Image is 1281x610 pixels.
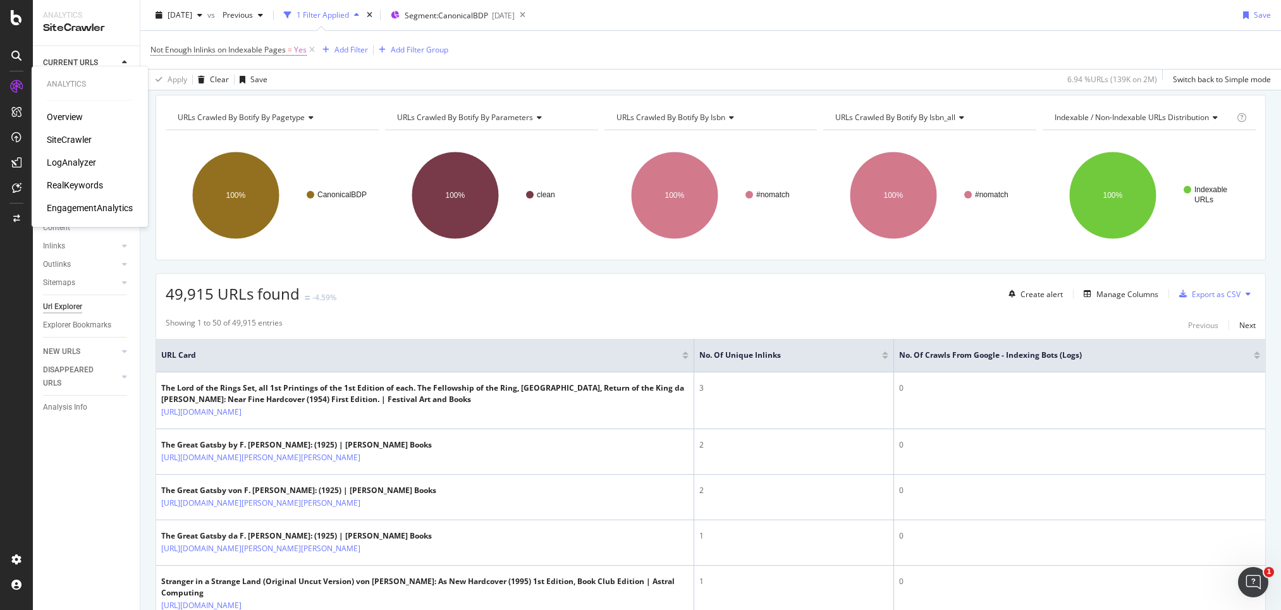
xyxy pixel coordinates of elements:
[47,179,103,192] a: RealKeywords
[699,439,888,451] div: 2
[218,5,268,25] button: Previous
[43,258,71,271] div: Outlinks
[166,317,283,332] div: Showing 1 to 50 of 49,915 entries
[1238,567,1268,597] iframe: Intercom live chat
[43,56,98,70] div: CURRENT URLS
[1067,74,1157,85] div: 6.94 % URLs ( 139K on 2M )
[47,156,96,169] a: LogAnalyzer
[1192,289,1241,300] div: Export as CSV
[699,530,888,542] div: 1
[699,576,888,587] div: 1
[1239,320,1256,331] div: Next
[166,140,379,250] svg: A chart.
[193,70,229,90] button: Clear
[699,382,888,394] div: 3
[43,300,82,314] div: Url Explorer
[43,240,65,253] div: Inlinks
[1003,284,1063,304] button: Create alert
[43,221,70,235] div: Content
[161,497,360,509] a: [URL][DOMAIN_NAME][PERSON_NAME][PERSON_NAME]
[161,542,360,555] a: [URL][DOMAIN_NAME][PERSON_NAME][PERSON_NAME]
[43,363,118,390] a: DISAPPEARED URLS
[218,9,253,20] span: Previous
[899,485,1260,496] div: 0
[833,107,1025,128] h4: URLs Crawled By Botify By isbn_all
[168,74,187,85] div: Apply
[150,5,207,25] button: [DATE]
[294,41,307,59] span: Yes
[43,319,131,332] a: Explorer Bookmarks
[899,530,1260,542] div: 0
[279,5,364,25] button: 1 Filter Applied
[1079,286,1158,302] button: Manage Columns
[166,283,300,304] span: 49,915 URLs found
[537,190,555,199] text: clean
[250,74,267,85] div: Save
[364,9,375,21] div: times
[43,56,118,70] a: CURRENT URLS
[210,74,229,85] div: Clear
[699,350,863,361] span: No. of Unique Inlinks
[161,439,432,451] div: The Great Gatsby by F. [PERSON_NAME]: (1925) | [PERSON_NAME] Books
[386,5,515,25] button: Segment:CanonicalBDP[DATE]
[492,10,515,21] div: [DATE]
[1021,289,1063,300] div: Create alert
[1188,320,1218,331] div: Previous
[1096,289,1158,300] div: Manage Columns
[288,44,292,55] span: =
[47,202,133,214] a: EngagementAnalytics
[150,70,187,90] button: Apply
[1052,107,1234,128] h4: Indexable / Non-Indexable URLs Distribution
[43,401,87,414] div: Analysis Info
[297,9,349,20] div: 1 Filter Applied
[207,9,218,20] span: vs
[1238,5,1271,25] button: Save
[47,111,83,123] a: Overview
[823,140,1036,250] svg: A chart.
[1194,195,1213,204] text: URLs
[1043,140,1256,250] div: A chart.
[161,530,432,542] div: The Great Gatsby da F. [PERSON_NAME]: (1925) | [PERSON_NAME] Books
[975,190,1008,199] text: #nomatch
[317,42,368,58] button: Add Filter
[385,140,598,250] svg: A chart.
[604,140,818,250] div: A chart.
[168,9,192,20] span: 2025 Aug. 25th
[1168,70,1271,90] button: Switch back to Simple mode
[47,133,92,146] a: SiteCrawler
[43,319,111,332] div: Explorer Bookmarks
[699,485,888,496] div: 2
[445,191,465,200] text: 100%
[1173,74,1271,85] div: Switch back to Simple mode
[43,345,118,358] a: NEW URLS
[665,191,684,200] text: 100%
[161,485,436,496] div: The Great Gatsby von F. [PERSON_NAME]: (1925) | [PERSON_NAME] Books
[616,112,725,123] span: URLs Crawled By Botify By isbn
[43,21,130,35] div: SiteCrawler
[1254,9,1271,20] div: Save
[161,382,689,405] div: The Lord of the Rings Set, all 1st Printings of the 1st Edition of each. The Fellowship of the Ri...
[884,191,904,200] text: 100%
[614,107,806,128] h4: URLs Crawled By Botify By isbn
[47,79,133,90] div: Analytics
[899,439,1260,451] div: 0
[175,107,367,128] h4: URLs Crawled By Botify By pagetype
[150,44,286,55] span: Not Enough Inlinks on Indexable Pages
[405,10,488,21] span: Segment: CanonicalBDP
[395,107,587,128] h4: URLs Crawled By Botify By parameters
[1264,567,1274,577] span: 1
[43,345,80,358] div: NEW URLS
[1103,191,1123,200] text: 100%
[161,350,679,361] span: URL Card
[43,401,131,414] a: Analysis Info
[226,191,246,200] text: 100%
[161,406,242,418] a: [URL][DOMAIN_NAME]
[1174,284,1241,304] button: Export as CSV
